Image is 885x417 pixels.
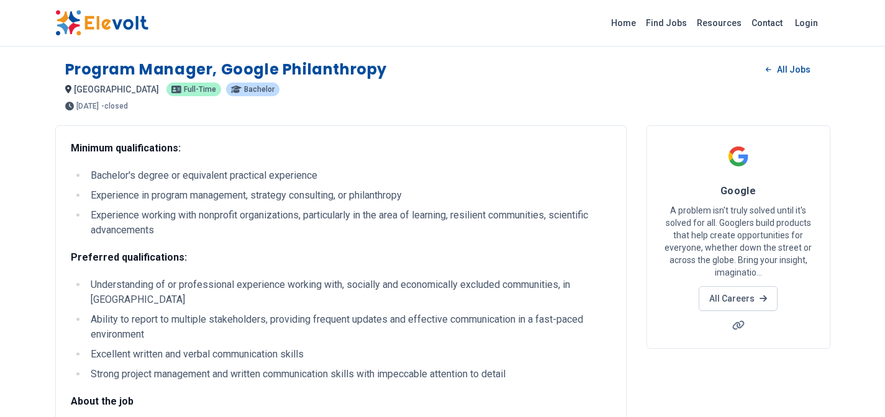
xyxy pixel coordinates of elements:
img: Elevolt [55,10,148,36]
a: Resources [692,13,747,33]
a: All Jobs [756,60,820,79]
a: All Careers [699,286,778,311]
li: Understanding of or professional experience working with, socially and economically excluded comm... [87,277,611,307]
li: Excellent written and verbal communication skills [87,347,611,362]
strong: Preferred qualifications: [71,251,187,263]
span: Full-time [184,86,216,93]
p: - closed [101,102,128,110]
span: Bachelor [244,86,275,93]
img: Google [723,141,754,172]
a: Find Jobs [641,13,692,33]
span: Google [720,185,756,197]
strong: Minimum qualifications: [71,142,181,154]
a: Home [606,13,641,33]
a: Contact [747,13,787,33]
li: Bachelor's degree or equivalent practical experience [87,168,611,183]
li: Experience working with nonprofit organizations, particularly in the area of learning, resilient ... [87,208,611,238]
li: Experience in program management, strategy consulting, or philanthropy [87,188,611,203]
strong: About the job [71,395,134,407]
span: [GEOGRAPHIC_DATA] [74,84,159,94]
span: [DATE] [76,102,99,110]
li: Strong project management and written communication skills with impeccable attention to detail [87,367,611,382]
a: Login [787,11,825,35]
p: A problem isn't truly solved until it's solved for all. Googlers build products that help create ... [662,204,815,279]
li: Ability to report to multiple stakeholders, providing frequent updates and effective communicatio... [87,312,611,342]
h1: Program Manager, Google Philanthropy [65,60,388,79]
